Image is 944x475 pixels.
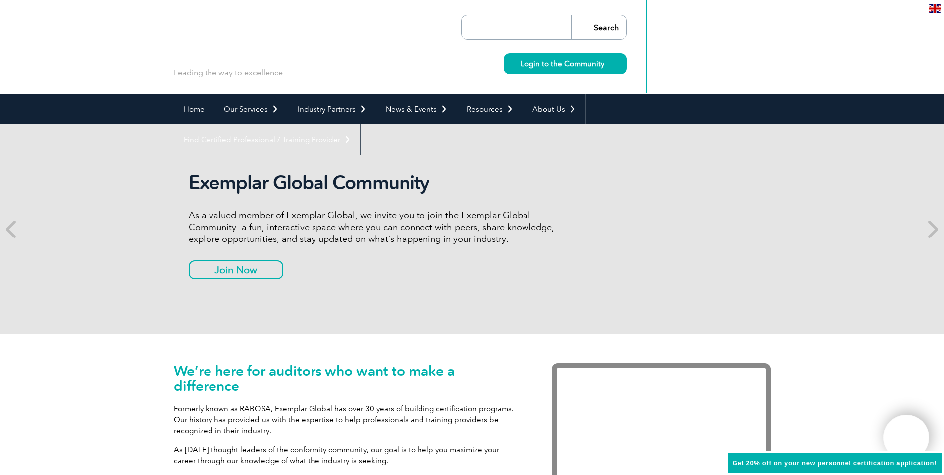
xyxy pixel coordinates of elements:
p: As a valued member of Exemplar Global, we invite you to join the Exemplar Global Community—a fun,... [189,209,562,245]
img: svg+xml;nitro-empty-id=MzcwOjIyMw==-1;base64,PHN2ZyB2aWV3Qm94PSIwIDAgMTEgMTEiIHdpZHRoPSIxMSIgaGVp... [604,61,610,66]
input: Search [571,15,626,39]
img: en [929,4,941,13]
img: svg+xml;nitro-empty-id=MTgxNToxMTY=-1;base64,PHN2ZyB2aWV3Qm94PSIwIDAgNDAwIDQwMCIgd2lkdGg9IjQwMCIg... [894,425,919,450]
a: News & Events [376,94,457,124]
p: Leading the way to excellence [174,67,283,78]
span: Get 20% off on your new personnel certification application! [733,459,937,467]
h2: Exemplar Global Community [189,171,562,194]
h1: We’re here for auditors who want to make a difference [174,363,522,393]
a: Industry Partners [288,94,376,124]
p: Formerly known as RABQSA, Exemplar Global has over 30 years of building certification programs. O... [174,403,522,436]
a: Login to the Community [504,53,627,74]
a: Home [174,94,214,124]
a: About Us [523,94,585,124]
a: Resources [457,94,523,124]
a: Find Certified Professional / Training Provider [174,124,360,155]
p: As [DATE] thought leaders of the conformity community, our goal is to help you maximize your care... [174,444,522,466]
a: Our Services [214,94,288,124]
a: Join Now [189,260,283,279]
